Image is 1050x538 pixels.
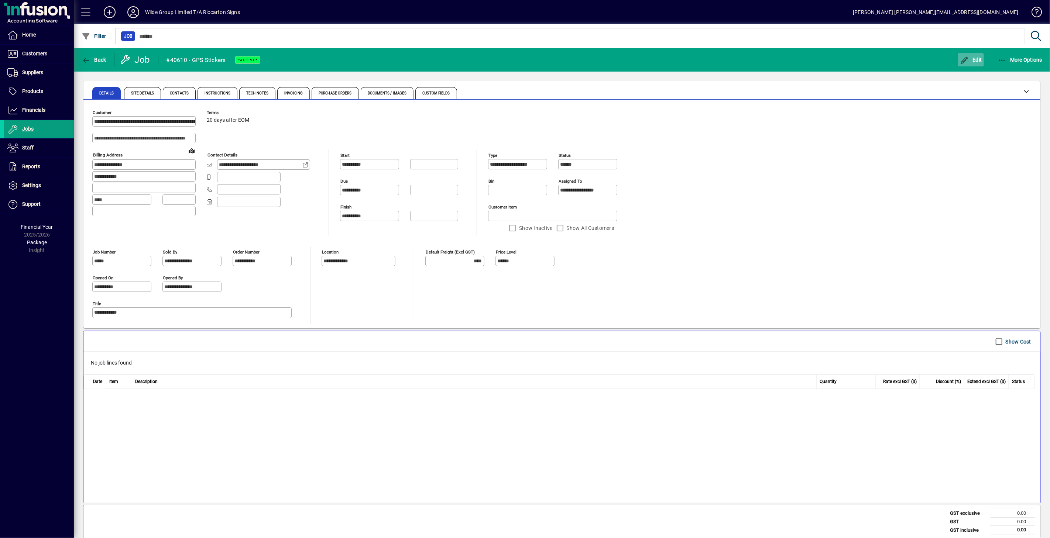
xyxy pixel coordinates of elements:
button: Back [80,53,108,66]
mat-label: Price Level [496,249,517,255]
span: Financial Year [21,224,53,230]
button: Filter [80,30,108,43]
a: Suppliers [4,63,74,82]
span: Tech Notes [246,92,268,95]
span: Reports [22,163,40,169]
span: Staff [22,145,34,151]
mat-label: Order number [233,249,260,255]
a: Financials [4,101,74,120]
td: 0.00 [991,509,1035,518]
a: Reports [4,158,74,176]
div: Wilde Group Limited T/A Riccarton Signs [145,6,240,18]
a: Knowledge Base [1026,1,1041,25]
span: Contacts [170,92,189,95]
button: Edit [958,53,984,66]
span: Extend excl GST ($) [967,378,1006,385]
span: Edit [960,57,982,63]
span: Item [109,378,118,385]
label: Show Cost [1004,338,1031,345]
span: Description [135,378,158,385]
td: GST inclusive [946,526,991,535]
mat-label: Assigned to [559,179,582,184]
a: Home [4,26,74,44]
span: Home [22,32,36,38]
span: Jobs [22,126,34,132]
a: View on map [186,145,198,156]
span: Site Details [131,92,154,95]
mat-label: Bin [488,179,494,184]
mat-label: Opened On [93,275,113,280]
span: 20 days after EOM [207,117,249,123]
span: Package [27,239,47,245]
mat-label: Default Freight (excl GST) [426,249,475,255]
mat-label: Due [340,179,348,184]
a: Customers [4,45,74,63]
div: [PERSON_NAME] [PERSON_NAME][EMAIL_ADDRESS][DOMAIN_NAME] [853,6,1019,18]
mat-label: Start [340,153,350,158]
mat-label: Finish [340,204,351,210]
span: Job [124,32,132,40]
div: No job lines found [83,352,1040,374]
span: Financials [22,107,45,113]
span: More Options [998,57,1043,63]
span: Suppliers [22,69,43,75]
span: Purchase Orders [319,92,352,95]
mat-label: Title [93,301,101,306]
span: Settings [22,182,41,188]
a: Staff [4,139,74,157]
mat-label: Location [322,249,339,255]
div: Job [120,54,151,66]
td: GST [946,517,991,526]
span: Discount (%) [936,378,961,385]
mat-label: Customer Item [488,204,517,210]
span: Instructions [205,92,230,95]
mat-label: Type [488,153,497,158]
td: GST exclusive [946,509,991,518]
mat-label: Job number [93,249,116,255]
span: Invoicing [284,92,303,95]
span: Date [93,378,102,385]
span: Documents / Images [368,92,407,95]
mat-label: Customer [93,110,111,115]
a: Support [4,195,74,214]
mat-label: Sold by [163,249,177,255]
span: Status [1012,378,1025,385]
span: Products [22,88,43,94]
button: More Options [996,53,1044,66]
span: Customers [22,51,47,56]
app-page-header-button: Back [74,53,114,66]
td: 0.00 [991,517,1035,526]
a: Products [4,82,74,101]
mat-label: Opened by [163,275,183,280]
td: 0.00 [991,526,1035,535]
span: Custom Fields [422,92,450,95]
span: Filter [82,33,106,39]
span: Details [99,92,114,95]
mat-label: Status [559,153,571,158]
span: Support [22,201,41,207]
span: Terms [207,110,251,115]
span: Quantity [820,378,837,385]
div: #40610 - GPS Stickers [167,54,226,66]
button: Profile [121,6,145,19]
span: Back [82,57,106,63]
button: Add [98,6,121,19]
a: Settings [4,176,74,195]
span: Rate excl GST ($) [883,378,917,385]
